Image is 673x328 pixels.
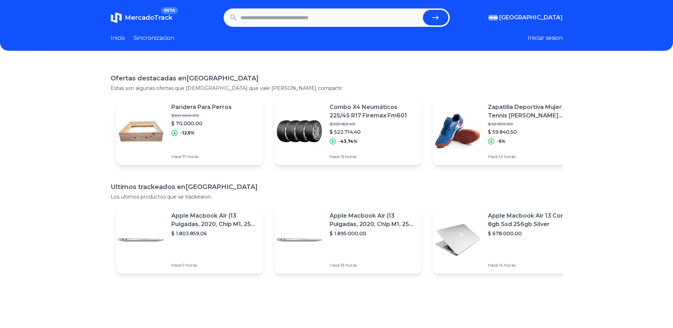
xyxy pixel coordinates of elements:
[111,85,563,92] p: Estas son algunas ofertas que [DEMOGRAPHIC_DATA] que vale [PERSON_NAME] compartir.
[116,97,263,165] a: Featured imageParidera Para Perros$ 80.000,00$ 70.000,00-12,5%Hace 17 horas
[488,212,574,229] p: Apple Macbook Air 13 Core I5 8gb Ssd 256gb Silver
[330,212,416,229] p: Apple Macbook Air (13 Pulgadas, 2020, Chip M1, 256 Gb De Ssd, 8 Gb De Ram) - Plata
[111,12,172,23] a: MercadoTrackBETA
[433,97,580,165] a: Featured imageZapatilla Deportiva Mujer Tennis [PERSON_NAME] Squash All Cour$ 62.990,00$ 59.840,5...
[171,103,232,111] p: Paridera Para Perros
[330,154,416,159] p: Hace 15 horas
[339,139,358,144] p: -43,74%
[171,262,258,268] p: Hace 9 horas
[488,103,574,120] p: Zapatilla Deportiva Mujer Tennis [PERSON_NAME] Squash All Cour
[488,154,574,159] p: Hace 14 horas
[330,121,416,127] p: $ 929.182,40
[116,215,166,265] img: Featured image
[171,154,232,159] p: Hace 17 horas
[528,34,563,42] button: Iniciar sesion
[433,206,580,274] a: Featured imageApple Macbook Air 13 Core I5 8gb Ssd 256gb Silver$ 678.000,00Hace 14 horas
[330,103,416,120] p: Combo X4 Neumáticos 225/45 R17 Firemax Fm601
[171,120,232,127] p: $ 70.000,00
[499,13,563,22] span: [GEOGRAPHIC_DATA]
[433,215,482,265] img: Featured image
[116,107,166,156] img: Featured image
[116,206,263,274] a: Featured imageApple Macbook Air (13 Pulgadas, 2020, Chip M1, 256 Gb De Ssd, 8 Gb De Ram) - Plata$...
[488,262,574,268] p: Hace 14 horas
[330,230,416,237] p: $ 1.895.000,00
[488,128,574,135] p: $ 59.840,50
[111,73,563,83] h1: Ofertas destacadas en [GEOGRAPHIC_DATA]
[171,212,258,229] p: Apple Macbook Air (13 Pulgadas, 2020, Chip M1, 256 Gb De Ssd, 8 Gb De Ram) - Plata
[134,34,174,42] a: Sincronizacion
[330,262,416,268] p: Hace 13 horas
[330,128,416,135] p: $ 522.714,40
[171,113,232,119] p: $ 80.000,00
[274,97,421,165] a: Featured imageCombo X4 Neumáticos 225/45 R17 Firemax Fm601$ 929.182,40$ 522.714,40-43,74%Hace 15 ...
[274,107,324,156] img: Featured image
[433,107,482,156] img: Featured image
[489,15,498,20] img: Argentina
[111,193,563,200] p: Los ultimos productos que se trackearon.
[171,230,258,237] p: $ 1.803.859,06
[488,121,574,127] p: $ 62.990,00
[111,182,563,192] h1: Ultimos trackeados en [GEOGRAPHIC_DATA]
[111,12,122,23] img: MercadoTrack
[274,215,324,265] img: Featured image
[125,14,172,22] span: MercadoTrack
[161,7,178,14] span: BETA
[488,230,574,237] p: $ 678.000,00
[181,130,195,136] p: -12,5%
[489,13,563,22] button: [GEOGRAPHIC_DATA]
[111,34,125,42] a: Inicio
[274,206,421,274] a: Featured imageApple Macbook Air (13 Pulgadas, 2020, Chip M1, 256 Gb De Ssd, 8 Gb De Ram) - Plata$...
[497,139,506,144] p: -5%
